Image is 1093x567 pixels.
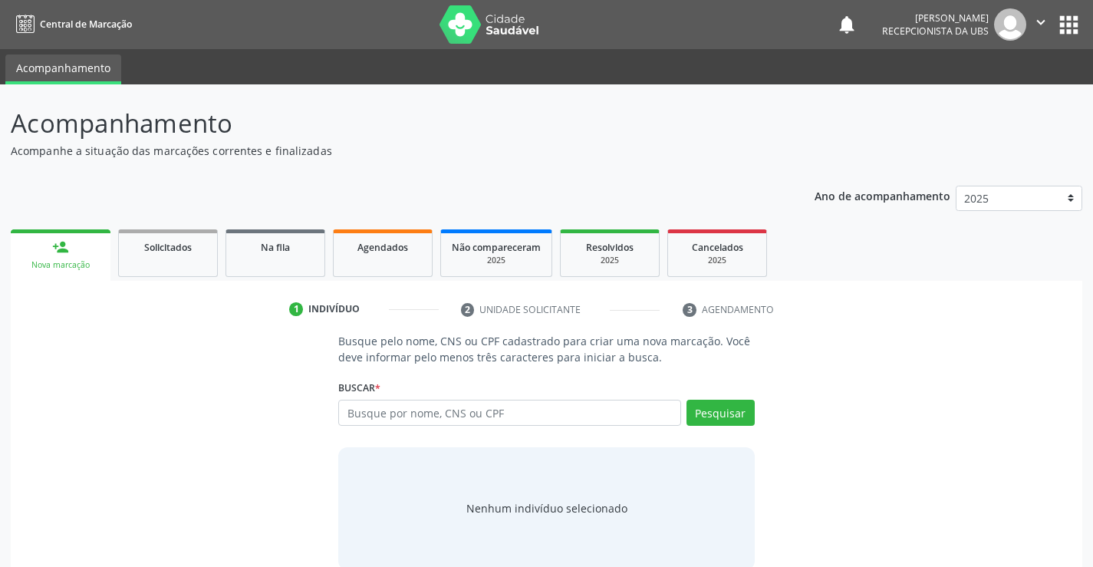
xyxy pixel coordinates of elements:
[994,8,1026,41] img: img
[836,14,858,35] button: notifications
[261,241,290,254] span: Na fila
[289,302,303,316] div: 1
[1055,12,1082,38] button: apps
[679,255,756,266] div: 2025
[452,255,541,266] div: 2025
[52,239,69,255] div: person_add
[11,104,761,143] p: Acompanhamento
[338,376,380,400] label: Buscar
[338,400,680,426] input: Busque por nome, CNS ou CPF
[466,500,627,516] div: Nenhum indivíduo selecionado
[11,12,132,37] a: Central de Marcação
[815,186,950,205] p: Ano de acompanhamento
[11,143,761,159] p: Acompanhe a situação das marcações correntes e finalizadas
[1026,8,1055,41] button: 
[692,241,743,254] span: Cancelados
[586,241,634,254] span: Resolvidos
[338,333,754,365] p: Busque pelo nome, CNS ou CPF cadastrado para criar uma nova marcação. Você deve informar pelo men...
[21,259,100,271] div: Nova marcação
[144,241,192,254] span: Solicitados
[308,302,360,316] div: Indivíduo
[5,54,121,84] a: Acompanhamento
[571,255,648,266] div: 2025
[882,25,989,38] span: Recepcionista da UBS
[452,241,541,254] span: Não compareceram
[357,241,408,254] span: Agendados
[40,18,132,31] span: Central de Marcação
[1032,14,1049,31] i: 
[882,12,989,25] div: [PERSON_NAME]
[686,400,755,426] button: Pesquisar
